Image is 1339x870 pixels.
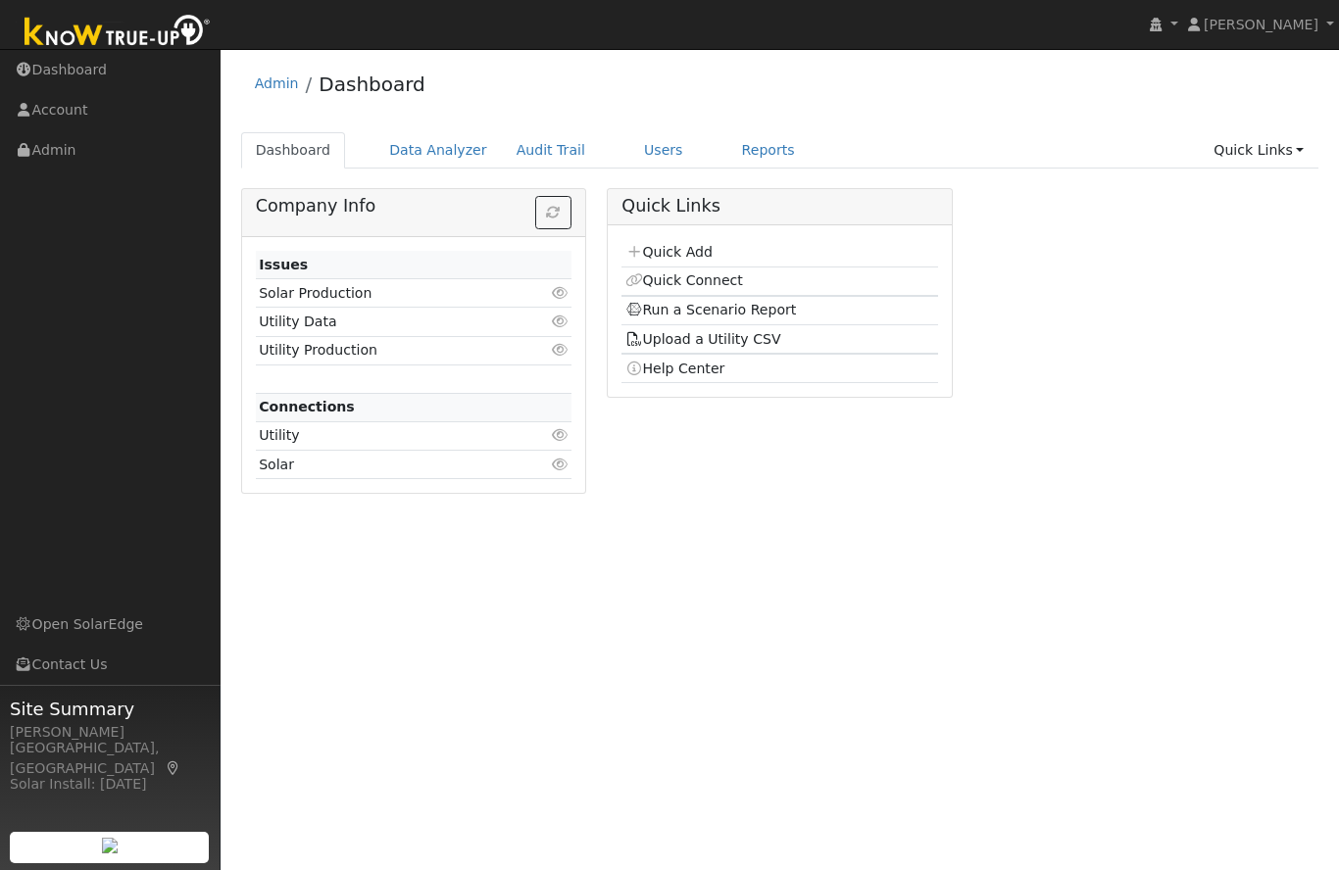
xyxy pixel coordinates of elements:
[10,738,210,779] div: [GEOGRAPHIC_DATA], [GEOGRAPHIC_DATA]
[256,196,571,217] h5: Company Info
[621,196,937,217] h5: Quick Links
[256,279,521,308] td: Solar Production
[551,428,569,442] i: Click to view
[241,132,346,169] a: Dashboard
[551,314,569,328] i: Click to view
[625,361,725,376] a: Help Center
[629,132,698,169] a: Users
[551,458,569,471] i: Click to view
[551,286,569,300] i: Click to view
[10,774,210,795] div: Solar Install: [DATE]
[255,75,299,91] a: Admin
[1204,17,1318,32] span: [PERSON_NAME]
[165,760,182,776] a: Map
[256,451,521,479] td: Solar
[256,308,521,336] td: Utility Data
[551,343,569,357] i: Click to view
[10,696,210,722] span: Site Summary
[625,331,781,347] a: Upload a Utility CSV
[319,72,425,96] a: Dashboard
[259,399,355,414] strong: Connections
[1199,132,1318,169] a: Quick Links
[10,722,210,743] div: [PERSON_NAME]
[502,132,600,169] a: Audit Trail
[625,272,743,288] a: Quick Connect
[15,11,221,55] img: Know True-Up
[256,336,521,364] td: Utility Production
[727,132,810,169] a: Reports
[625,244,713,260] a: Quick Add
[259,257,308,272] strong: Issues
[256,421,521,450] td: Utility
[102,838,118,853] img: retrieve
[374,132,502,169] a: Data Analyzer
[625,302,797,317] a: Run a Scenario Report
